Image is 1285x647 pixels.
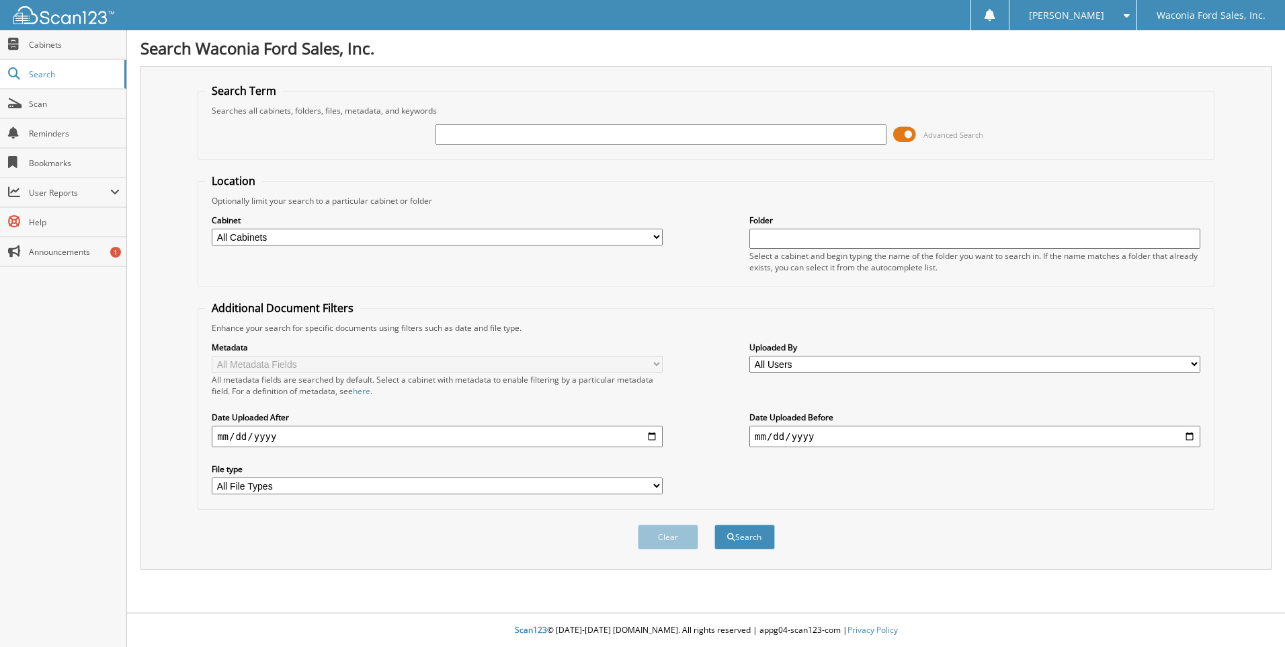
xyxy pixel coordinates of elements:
div: Searches all cabinets, folders, files, metadata, and keywords [205,105,1207,116]
div: All metadata fields are searched by default. Select a cabinet with metadata to enable filtering b... [212,374,663,397]
legend: Location [205,174,262,188]
legend: Additional Document Filters [205,301,360,315]
span: Scan [29,98,120,110]
label: Cabinet [212,215,663,226]
span: Announcements [29,246,120,258]
div: Select a cabinet and begin typing the name of the folder you want to search in. If the name match... [749,250,1200,273]
button: Search [714,525,775,549]
span: Waconia Ford Sales, Inc. [1157,11,1266,20]
img: scan123-logo-white.svg [13,6,114,24]
label: File type [212,463,663,475]
div: Enhance your search for specific documents using filters such as date and file type. [205,322,1207,334]
span: Advanced Search [923,130,983,140]
div: Optionally limit your search to a particular cabinet or folder [205,195,1207,206]
span: [PERSON_NAME] [1029,11,1104,20]
span: Search [29,69,118,80]
legend: Search Term [205,83,283,98]
label: Folder [749,215,1200,226]
span: User Reports [29,187,110,198]
div: 1 [110,247,121,258]
span: Help [29,217,120,228]
button: Clear [638,525,698,549]
a: here [353,385,370,397]
span: Reminders [29,128,120,139]
label: Metadata [212,342,663,353]
span: Scan123 [515,624,547,636]
input: start [212,426,663,447]
span: Cabinets [29,39,120,50]
label: Uploaded By [749,342,1200,353]
div: © [DATE]-[DATE] [DOMAIN_NAME]. All rights reserved | appg04-scan123-com | [127,614,1285,647]
a: Privacy Policy [847,624,898,636]
span: Bookmarks [29,157,120,169]
label: Date Uploaded After [212,412,663,423]
label: Date Uploaded Before [749,412,1200,423]
input: end [749,426,1200,447]
h1: Search Waconia Ford Sales, Inc. [140,37,1272,59]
